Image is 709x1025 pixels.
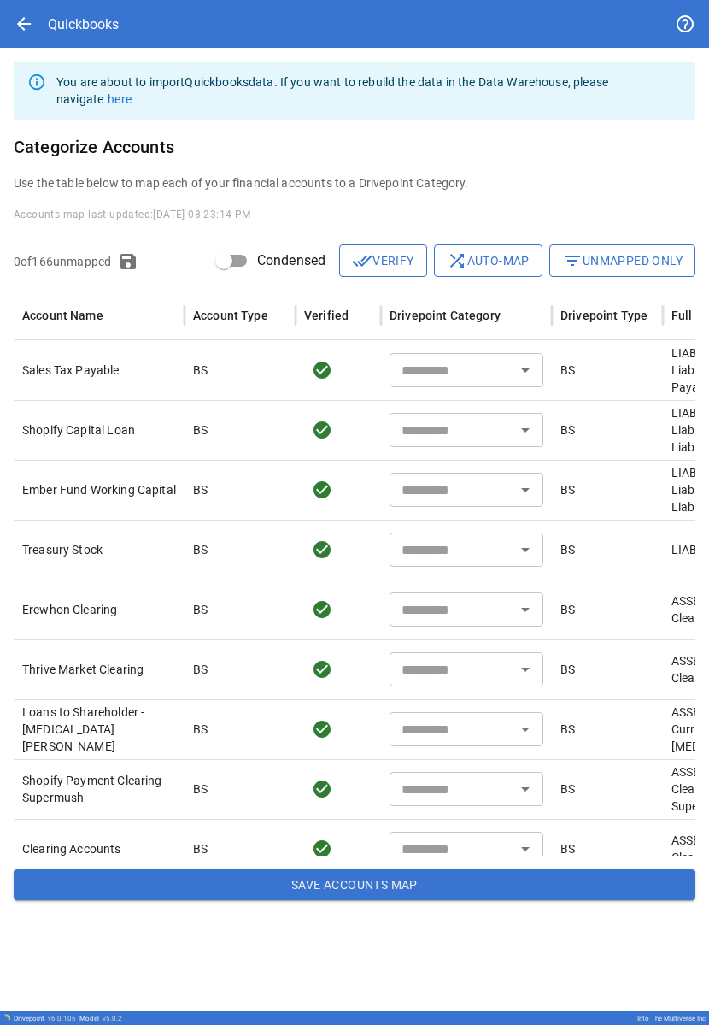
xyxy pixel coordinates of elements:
button: Save Accounts Map [14,869,695,900]
span: Accounts map last updated: [DATE] 08:23:14 PM [14,209,251,221]
button: Open [513,418,537,442]
p: BS [193,362,208,379]
p: BS [560,601,575,618]
span: shuffle [447,250,467,271]
button: Verify [339,244,426,277]
p: BS [560,481,575,498]
button: Open [513,538,537,562]
button: Open [513,837,537,861]
p: Ember Fund Working Capital [22,481,176,498]
button: Open [513,777,537,801]
p: Sales Tax Payable [22,362,176,379]
button: Unmapped Only [549,244,695,277]
span: done_all [352,250,372,271]
button: Open [513,478,537,502]
p: BS [193,421,208,439]
p: BS [560,661,575,678]
p: BS [560,362,575,379]
img: Drivepoint [3,1014,10,1021]
span: v 5.0.2 [103,1015,122,1022]
p: BS [193,781,208,798]
a: here [108,92,132,106]
p: BS [193,840,208,857]
div: Drivepoint [14,1015,76,1022]
p: BS [193,541,208,558]
button: Open [513,358,537,382]
p: Clearing Accounts [22,840,176,857]
div: Model [79,1015,122,1022]
p: BS [560,781,575,798]
div: Into The Multiverse Inc [637,1015,706,1022]
p: BS [560,721,575,738]
div: Account Name [22,309,103,322]
button: Open [513,717,537,741]
div: Account Type [193,309,268,322]
div: Drivepoint Category [390,309,501,322]
button: Auto-map [434,244,542,277]
p: BS [193,661,208,678]
span: filter_list [562,250,583,271]
p: 0 of 166 unmapped [14,253,111,270]
p: Shopify Capital Loan [22,421,176,439]
span: Condensed [257,250,325,271]
p: Shopify Payment Clearing - Supermush [22,772,176,806]
p: BS [193,481,208,498]
div: Drivepoint Type [560,309,647,322]
p: Loans to Shareholder - [MEDICAL_DATA][PERSON_NAME] [22,704,176,755]
p: BS [193,601,208,618]
p: Thrive Market Clearing [22,661,176,678]
p: BS [560,840,575,857]
button: Open [513,657,537,681]
h6: Categorize Accounts [14,133,695,161]
span: v 6.0.106 [48,1015,76,1022]
p: BS [560,421,575,439]
span: arrow_back [14,14,34,34]
p: BS [560,541,575,558]
div: Verified [304,309,349,322]
button: Open [513,598,537,621]
div: Quickbooks [48,16,119,32]
p: BS [193,721,208,738]
p: Erewhon Clearing [22,601,176,618]
div: You are about to import Quickbooks data. If you want to rebuild the data in the Data Warehouse, p... [56,67,682,115]
p: Treasury Stock [22,541,176,558]
p: Use the table below to map each of your financial accounts to a Drivepoint Category. [14,174,695,191]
